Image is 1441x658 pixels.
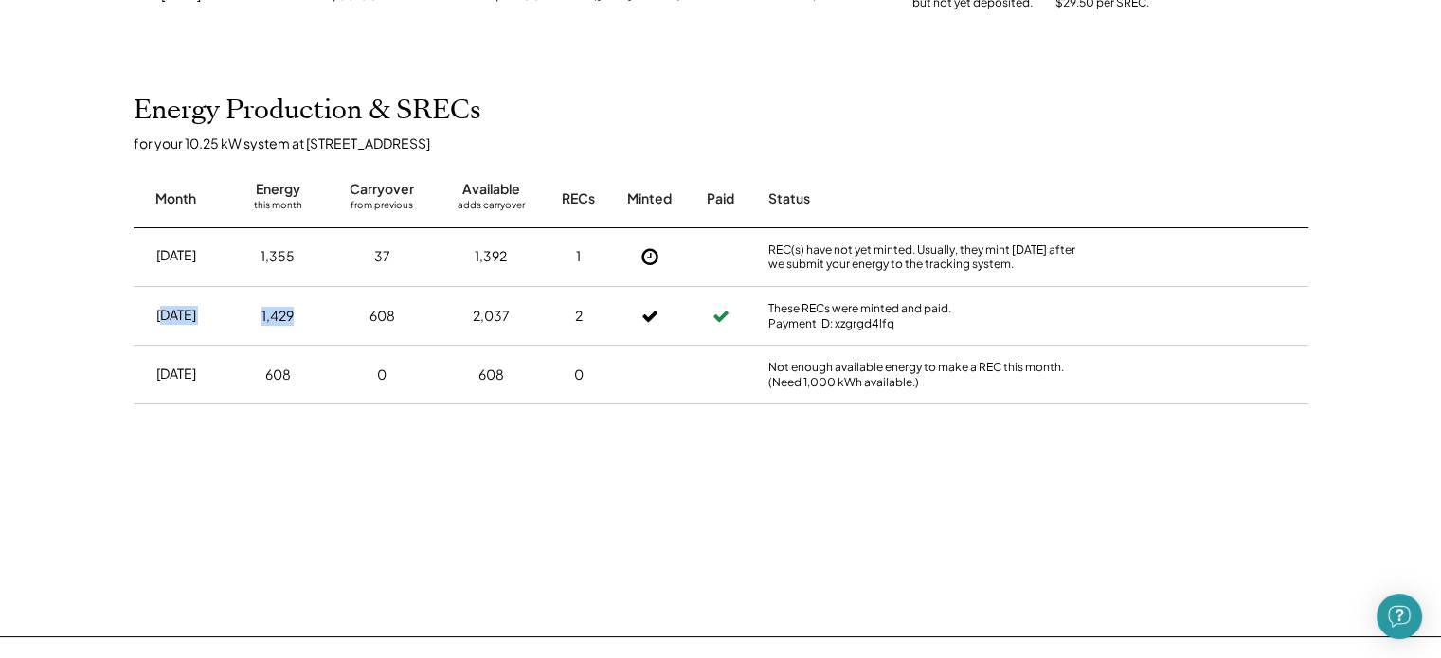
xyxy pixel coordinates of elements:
div: 1,429 [261,307,294,326]
div: 0 [377,365,387,384]
div: Month [155,189,196,208]
div: [DATE] [156,246,196,265]
div: for your 10.25 kW system at [STREET_ADDRESS] [134,134,1327,151]
div: 2,037 [473,307,510,326]
div: adds carryover [458,199,525,218]
div: 37 [374,247,390,266]
div: Available [462,180,520,199]
div: 1 [576,247,581,266]
div: Energy [256,180,300,199]
div: [DATE] [156,306,196,325]
div: 608 [369,307,395,326]
div: Minted [627,189,672,208]
h2: Energy Production & SRECs [134,95,481,127]
div: 1,392 [475,247,507,266]
div: RECs [562,189,595,208]
div: Status [768,189,1090,208]
div: 0 [574,365,584,384]
div: Carryover [350,180,414,199]
div: this month [254,199,302,218]
div: 2 [575,307,583,326]
div: These RECs were minted and paid. Payment ID: xzgrgd4lfq [768,301,1090,330]
div: Paid [707,189,734,208]
div: 1,355 [261,247,295,266]
div: REC(s) have not yet minted. Usually, they mint [DATE] after we submit your energy to the tracking... [768,242,1090,272]
div: Open Intercom Messenger [1377,594,1422,639]
div: [DATE] [156,365,196,383]
div: from previous [351,199,413,218]
div: Not enough available energy to make a REC this month. (Need 1,000 kWh available.) [768,360,1090,389]
div: 608 [265,365,291,384]
button: Not Yet Minted [636,242,664,271]
div: 608 [478,365,504,384]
